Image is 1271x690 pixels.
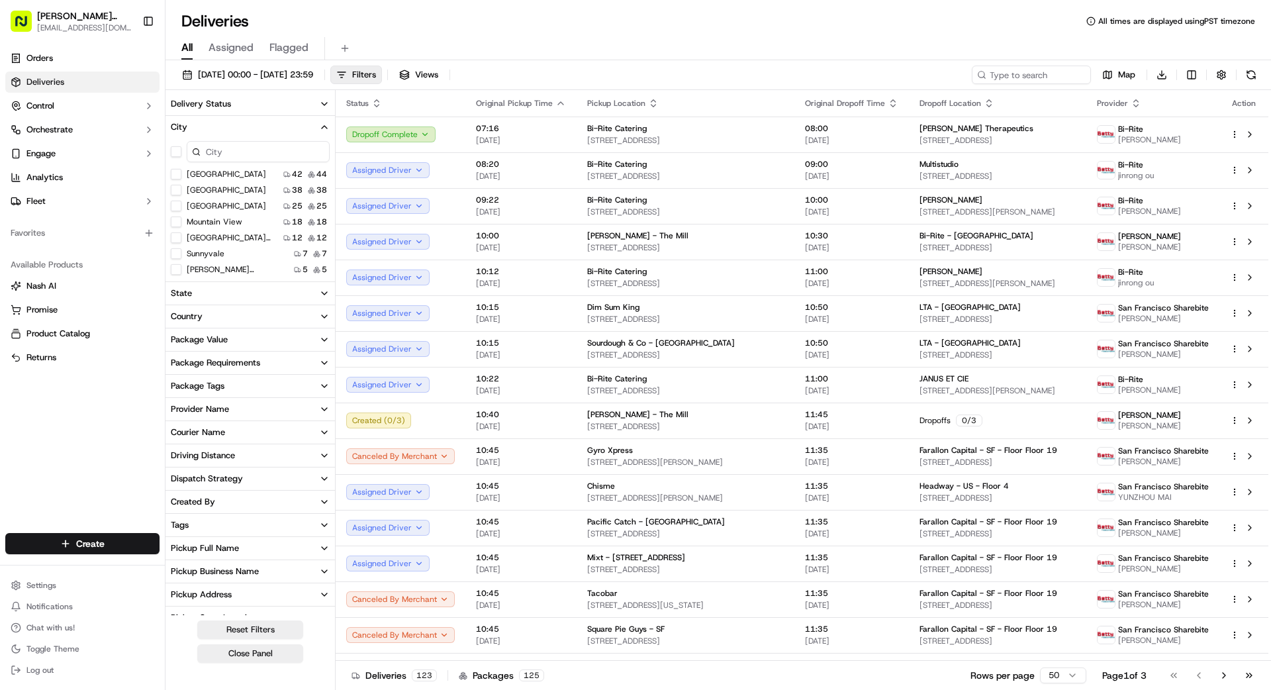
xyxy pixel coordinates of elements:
[476,135,566,146] span: [DATE]
[5,661,160,679] button: Log out
[1098,376,1115,393] img: betty.jpg
[587,457,784,468] span: [STREET_ADDRESS][PERSON_NAME]
[919,135,1076,146] span: [STREET_ADDRESS]
[587,445,633,456] span: Gyro Xpress
[171,450,235,462] div: Driving Distance
[805,373,898,384] span: 11:00
[346,305,430,321] button: Assigned Driver
[197,644,303,663] button: Close Panel
[60,140,182,150] div: We're available if you need us!
[26,148,56,160] span: Engage
[26,76,64,88] span: Deliveries
[316,232,327,243] span: 12
[1096,66,1141,84] button: Map
[476,517,566,527] span: 10:45
[1118,313,1209,324] span: [PERSON_NAME]
[171,612,256,624] div: Pickup Store Location
[112,297,122,308] div: 💻
[919,278,1076,289] span: [STREET_ADDRESS][PERSON_NAME]
[919,528,1076,539] span: [STREET_ADDRESS]
[1098,233,1115,250] img: betty.jpg
[1118,277,1154,288] span: jinrong ou
[171,542,239,554] div: Pickup Full Name
[132,328,160,338] span: Pylon
[1118,517,1209,528] span: San Francisco Sharebite
[1118,231,1181,242] span: [PERSON_NAME]
[1230,98,1258,109] div: Action
[292,201,303,211] span: 25
[187,264,271,275] label: [PERSON_NAME][GEOGRAPHIC_DATA]
[13,126,37,150] img: 1736555255976-a54dd68f-1ca7-489b-9aae-adbdc363a1c4
[26,124,73,136] span: Orchestrate
[919,350,1076,360] span: [STREET_ADDRESS]
[919,171,1076,181] span: [STREET_ADDRESS]
[1118,242,1181,252] span: [PERSON_NAME]
[587,135,784,146] span: [STREET_ADDRESS]
[587,421,784,432] span: [STREET_ADDRESS]
[972,66,1091,84] input: Type to search
[1118,349,1209,360] span: [PERSON_NAME]
[181,11,249,32] h1: Deliveries
[165,583,335,606] button: Pickup Address
[587,385,784,396] span: [STREET_ADDRESS]
[919,159,959,170] span: Multistudio
[587,123,647,134] span: Bi-Rite Catering
[1118,385,1181,395] span: [PERSON_NAME]
[171,98,231,110] div: Delivery Status
[187,248,224,259] label: Sunnyvale
[346,270,430,285] button: Assigned Driver
[587,481,615,491] span: Chisme
[476,385,566,396] span: [DATE]
[587,242,784,253] span: [STREET_ADDRESS]
[1118,206,1181,217] span: [PERSON_NAME]
[269,40,308,56] span: Flagged
[198,69,313,81] span: [DATE] 00:00 - [DATE] 23:59
[13,53,241,74] p: Welcome 👋
[165,398,335,420] button: Provider Name
[171,287,192,299] div: State
[165,468,335,490] button: Dispatch Strategy
[5,275,160,297] button: Nash AI
[26,601,73,612] span: Notifications
[346,591,455,607] button: Canceled By Merchant
[805,314,898,324] span: [DATE]
[28,126,52,150] img: 4281594248423_2fcf9dad9f2a874258b8_72.png
[919,457,1076,468] span: [STREET_ADDRESS]
[5,299,160,320] button: Promise
[316,169,327,179] span: 44
[5,222,160,244] div: Favorites
[919,195,982,205] span: [PERSON_NAME]
[292,169,303,179] span: 42
[37,23,132,33] button: [EMAIL_ADDRESS][DOMAIN_NAME]
[125,296,212,309] span: API Documentation
[1118,420,1181,431] span: [PERSON_NAME]
[1098,591,1115,608] img: betty.jpg
[919,207,1076,217] span: [STREET_ADDRESS][PERSON_NAME]
[171,426,225,438] div: Courier Name
[346,484,430,500] button: Assigned Driver
[316,217,327,227] span: 18
[316,201,327,211] span: 25
[205,170,241,185] button: See all
[5,597,160,616] button: Notifications
[5,640,160,658] button: Toggle Theme
[1098,305,1115,322] img: betty.jpg
[1118,410,1181,420] span: [PERSON_NAME]
[919,230,1033,241] span: Bi-Rite - [GEOGRAPHIC_DATA]
[919,98,981,109] span: Dropoff Location
[476,493,566,503] span: [DATE]
[76,537,105,550] span: Create
[476,98,553,109] span: Original Pickup Time
[26,328,90,340] span: Product Catalog
[805,278,898,289] span: [DATE]
[171,496,215,508] div: Created By
[919,445,1057,456] span: Farallon Capital - SF - Floor Floor 19
[165,421,335,444] button: Courier Name
[346,198,430,214] button: Assigned Driver
[322,248,327,259] span: 7
[11,280,154,292] a: Nash AI
[919,242,1076,253] span: [STREET_ADDRESS]
[587,373,647,384] span: Bi-Rite Catering
[919,302,1021,313] span: LTA - [GEOGRAPHIC_DATA]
